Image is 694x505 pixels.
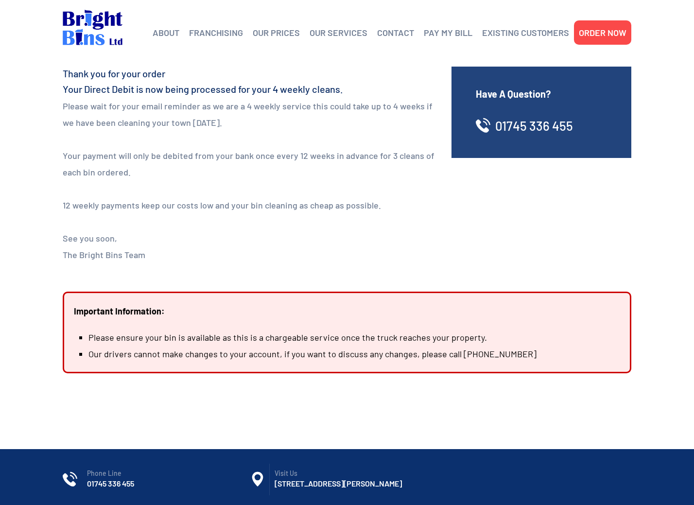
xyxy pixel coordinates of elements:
li: Please ensure your bin is available as this is a chargeable service once the truck reaches your p... [88,329,620,346]
p: See you soon, The Bright Bins Team [63,230,437,263]
h4: Thank you for your order [63,67,437,80]
a: OUR PRICES [253,25,300,40]
a: CONTACT [377,25,414,40]
a: ABOUT [153,25,179,40]
a: 01745 336 455 [87,478,134,489]
a: OUR SERVICES [310,25,367,40]
p: Please wait for your email reminder as we are a 4 weekly service this could take up to 4 weeks if... [63,98,437,131]
a: PAY MY BILL [424,25,472,40]
p: Your payment will only be debited from your bank once every 12 weeks in advance for 3 cleans of e... [63,147,437,180]
span: Phone Line [87,469,250,478]
a: 01745 336 455 [495,118,573,133]
h4: Your Direct Debit is now being processed for your 4 weekly cleans. [63,82,437,96]
a: ORDER NOW [579,25,626,40]
strong: Important Information: [74,306,165,316]
span: Visit Us [275,469,438,478]
h4: Have A Question? [476,87,607,101]
li: Our drivers cannot make changes to your account, if you want to discuss any changes, please call ... [88,346,620,362]
a: EXISTING CUSTOMERS [482,25,569,40]
a: FRANCHISING [189,25,243,40]
p: 12 weekly payments keep our costs low and your bin cleaning as cheap as possible. [63,197,437,213]
h6: [STREET_ADDRESS][PERSON_NAME] [275,478,438,489]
